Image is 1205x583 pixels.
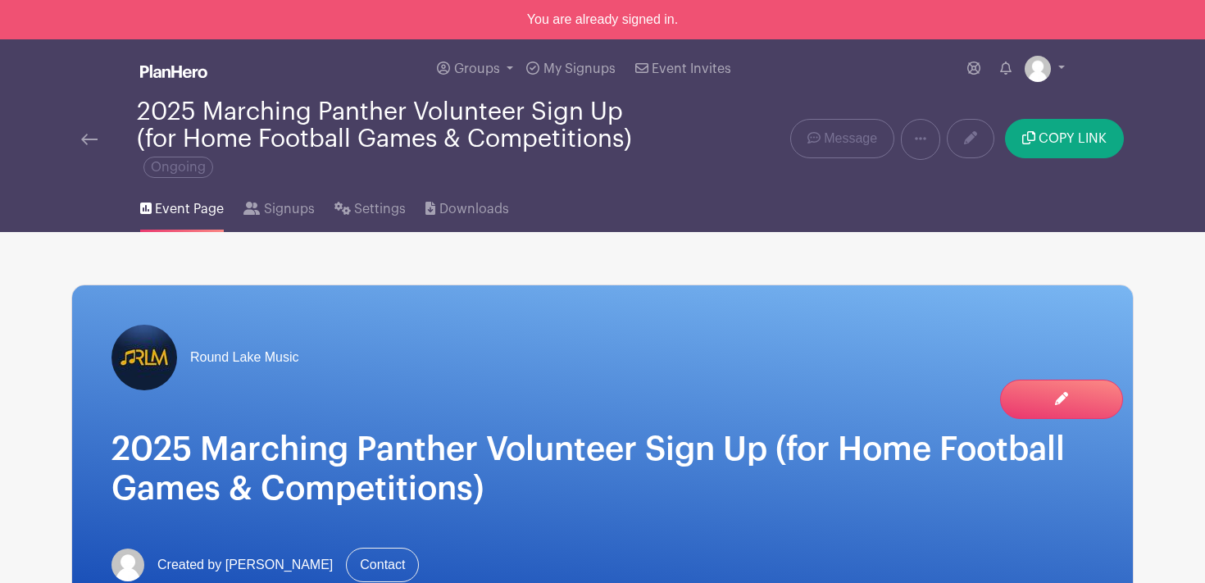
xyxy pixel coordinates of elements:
img: default-ce2991bfa6775e67f084385cd625a349d9dcbb7a52a09fb2fda1e96e2d18dcdb.png [111,549,144,581]
a: Event Invites [629,39,738,98]
h1: 2025 Marching Panther Volunteer Sign Up (for Home Football Games & Competitions) [111,430,1094,508]
a: My Signups [520,39,621,98]
a: Groups [430,39,520,98]
img: RLM%20Profile%20Logo.jpg [111,325,177,390]
span: Created by [PERSON_NAME] [157,555,333,575]
a: Message [790,119,894,158]
a: Downloads [425,180,508,232]
span: Ongoing [143,157,213,178]
span: Event Invites [652,62,731,75]
span: My Signups [543,62,616,75]
span: Event Page [155,199,224,219]
a: Event Page [140,180,224,232]
span: Groups [454,62,500,75]
img: default-ce2991bfa6775e67f084385cd625a349d9dcbb7a52a09fb2fda1e96e2d18dcdb.png [1025,56,1051,82]
img: back-arrow-29a5d9b10d5bd6ae65dc969a981735edf675c4d7a1fe02e03b50dbd4ba3cdb55.svg [81,134,98,145]
span: Round Lake Music [190,348,299,367]
a: Signups [243,180,314,232]
span: COPY LINK [1039,132,1107,145]
a: Settings [334,180,406,232]
span: Message [824,129,877,148]
span: Signups [264,199,315,219]
span: Settings [354,199,406,219]
button: COPY LINK [1005,119,1124,158]
a: Contact [346,548,419,582]
img: logo_white-6c42ec7e38ccf1d336a20a19083b03d10ae64f83f12c07503d8b9e83406b4c7d.svg [140,65,207,78]
div: 2025 Marching Panther Volunteer Sign Up (for Home Football Games & Competitions) [137,98,668,180]
span: Downloads [439,199,509,219]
